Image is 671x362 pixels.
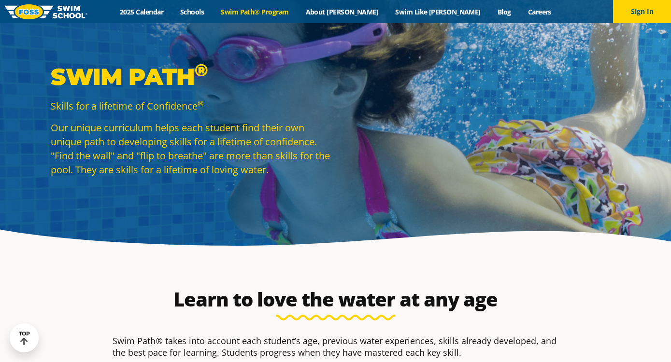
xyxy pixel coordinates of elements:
a: 2025 Calendar [112,7,172,16]
sup: ® [195,59,208,81]
a: Careers [519,7,559,16]
a: Schools [172,7,213,16]
p: Swim Path [51,62,331,91]
p: Skills for a lifetime of Confidence [51,99,331,113]
div: TOP [19,331,30,346]
a: Blog [489,7,519,16]
p: Our unique curriculum helps each student find their own unique path to developing skills for a li... [51,121,331,177]
sup: ® [198,98,203,108]
a: Swim Path® Program [213,7,297,16]
a: About [PERSON_NAME] [297,7,387,16]
h2: Learn to love the water at any age [108,288,564,311]
a: Swim Like [PERSON_NAME] [387,7,489,16]
img: FOSS Swim School Logo [5,4,87,19]
p: Swim Path® takes into account each student’s age, previous water experiences, skills already deve... [113,335,559,358]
